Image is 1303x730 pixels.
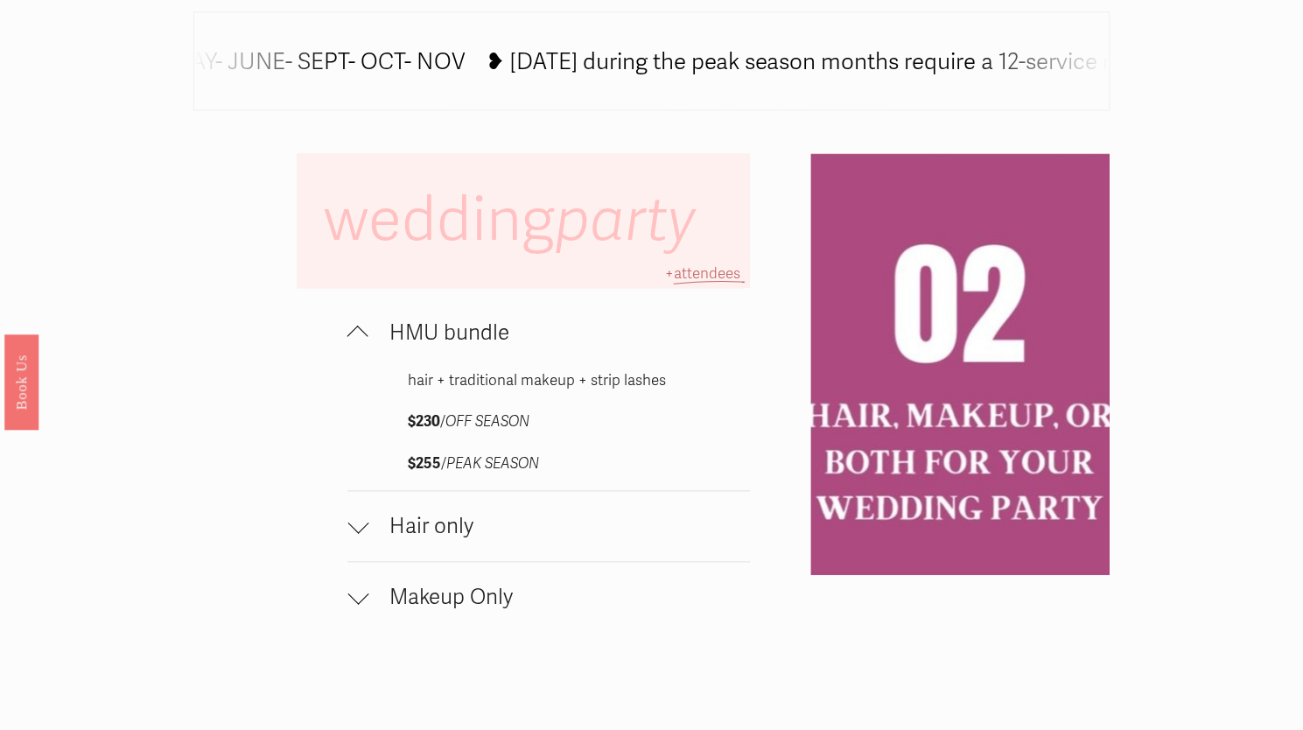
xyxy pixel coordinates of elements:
[555,183,696,257] em: party
[347,562,749,632] button: Makeup Only
[347,368,749,491] div: HMU bundle
[408,409,689,436] p: /
[445,412,529,431] em: OFF SEASON
[368,513,749,539] span: Hair only
[347,491,749,561] button: Hair only
[4,334,39,430] a: Book Us
[665,264,674,283] span: +
[486,48,1200,76] tspan: ❥ [DATE] during the peak season months require a 12-service minimum
[446,454,539,473] em: PEAK SEASON
[324,183,710,257] span: wedding
[368,584,749,610] span: Makeup Only
[368,319,749,346] span: HMU bundle
[408,451,689,478] p: /
[408,454,441,473] strong: $255
[674,264,740,283] span: attendees
[408,368,689,395] p: hair + traditional makeup + strip lashes
[347,298,749,368] button: HMU bundle
[408,412,440,431] strong: $230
